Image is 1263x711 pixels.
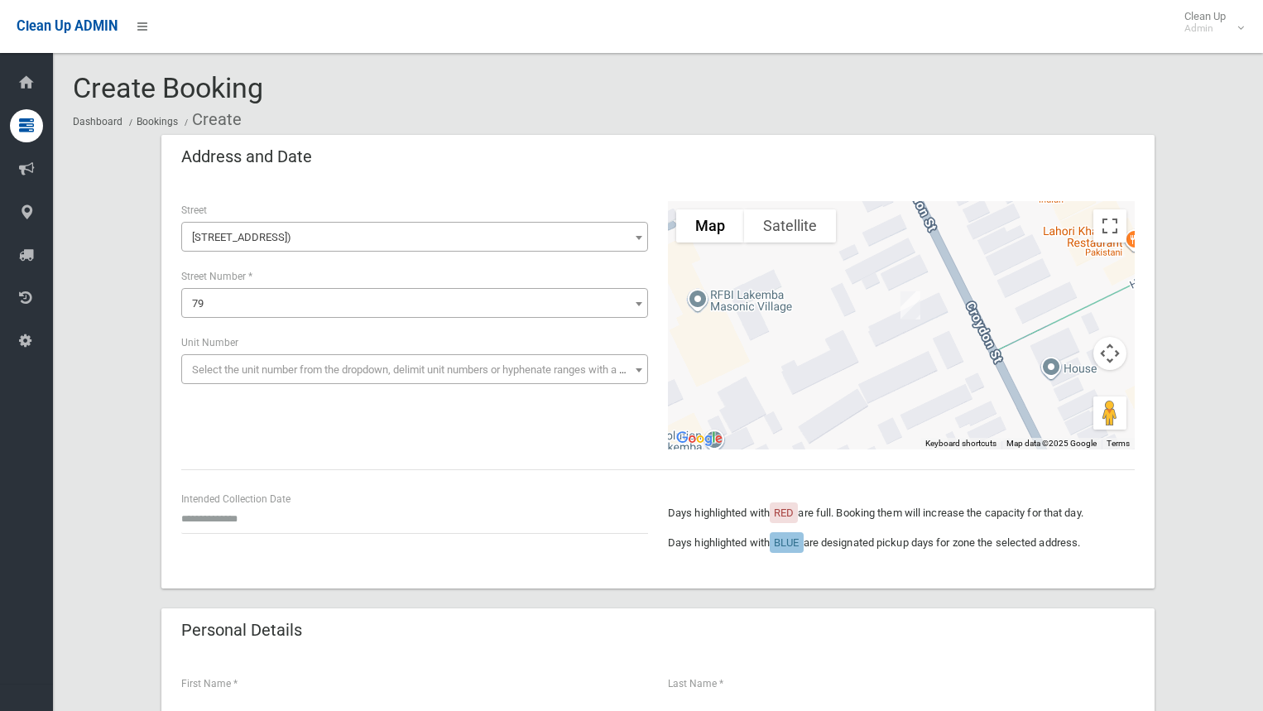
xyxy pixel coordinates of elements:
span: Croydon Street (LAKEMBA 2195) [185,226,644,249]
span: Clean Up ADMIN [17,18,118,34]
small: Admin [1184,22,1226,35]
span: RED [774,507,794,519]
button: Drag Pegman onto the map to open Street View [1093,396,1126,430]
button: Keyboard shortcuts [925,438,996,449]
button: Toggle fullscreen view [1093,209,1126,243]
li: Create [180,104,242,135]
div: 79 Croydon Street, LAKEMBA NSW 2195 [894,285,927,326]
header: Personal Details [161,614,322,646]
span: 79 [181,288,648,318]
span: Clean Up [1176,10,1242,35]
span: BLUE [774,536,799,549]
p: Days highlighted with are designated pickup days for zone the selected address. [668,533,1135,553]
span: Map data ©2025 Google [1006,439,1097,448]
a: Open this area in Google Maps (opens a new window) [672,428,727,449]
button: Show street map [676,209,744,243]
span: Croydon Street (LAKEMBA 2195) [181,222,648,252]
header: Address and Date [161,141,332,173]
a: Bookings [137,116,178,127]
img: Google [672,428,727,449]
button: Show satellite imagery [744,209,836,243]
p: Days highlighted with are full. Booking them will increase the capacity for that day. [668,503,1135,523]
span: Create Booking [73,71,263,104]
span: 79 [192,297,204,310]
a: Terms (opens in new tab) [1107,439,1130,448]
span: 79 [185,292,644,315]
span: Select the unit number from the dropdown, delimit unit numbers or hyphenate ranges with a comma [192,363,655,376]
a: Dashboard [73,116,122,127]
button: Map camera controls [1093,337,1126,370]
